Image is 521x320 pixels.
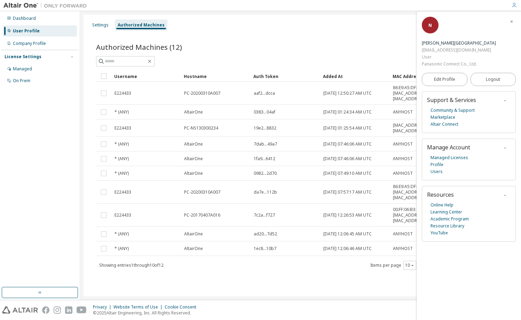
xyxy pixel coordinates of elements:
span: Items per page [370,261,416,270]
span: PC-20170407A016 [184,212,220,218]
span: ad20...7d52 [254,231,277,237]
span: Resources [427,191,454,198]
span: AltairOne [184,109,203,115]
a: Marketplace [431,114,455,121]
span: 00:FF:06:B3:7E:C8 , [MAC_ADDRESS] , [MAC_ADDRESS] [393,207,432,224]
a: Edit Profile [422,73,467,86]
a: Altair Connect [431,121,458,128]
span: * (ANY) [115,156,129,162]
div: MAC Addresses [393,71,432,82]
img: instagram.svg [54,306,61,314]
span: PC-NS130300234 [184,125,218,131]
a: Community & Support [431,107,475,114]
img: Altair One [3,2,90,9]
div: Cookie Consent [165,304,200,310]
a: Users [431,168,443,175]
span: 7c2a...f727 [254,212,275,218]
div: Username [114,71,178,82]
span: 86:E9:A5:DF:2D:CD , [MAC_ADDRESS] , [MAC_ADDRESS] [393,184,432,201]
span: E224433 [115,125,131,131]
div: Privacy [93,304,113,310]
span: [DATE] 12:26:53 AM UTC [323,212,372,218]
span: * (ANY) [115,231,129,237]
span: PC-20200310A007 [184,91,220,96]
div: Dashboard [13,16,36,21]
span: Manage Account [427,143,470,151]
span: N [428,22,432,28]
span: Showing entries 1 through 10 of 12 [99,262,164,268]
a: Resource Library [431,223,464,229]
span: PC-20200310A007 [184,189,220,195]
span: Edit Profile [434,77,455,82]
span: [DATE] 12:50:27 AM UTC [323,91,372,96]
span: E224433 [115,91,131,96]
span: 7dab...49a7 [254,141,277,147]
span: ANYHOST [393,231,413,237]
span: AltairOne [184,141,203,147]
a: Academic Program [431,216,469,223]
span: E224433 [115,212,131,218]
div: On Prem [13,78,30,84]
div: Authorized Machines [118,22,165,28]
span: aaf2...dcca [254,91,275,96]
span: ANYHOST [393,156,413,162]
span: [DATE] 01:25:54 AM UTC [323,125,372,131]
div: Noriko Ohwada [422,40,496,47]
div: Settings [92,22,109,28]
div: Added At [323,71,387,82]
span: * (ANY) [115,109,129,115]
span: * (ANY) [115,141,129,147]
img: altair_logo.svg [2,306,38,314]
a: Profile [431,161,443,168]
div: License Settings [5,54,41,60]
span: [DATE] 12:06:46 AM UTC [323,246,372,251]
span: * (ANY) [115,246,129,251]
span: ANYHOST [393,141,413,147]
span: AltairOne [184,231,203,237]
span: [DATE] 01:24:34 AM UTC [323,109,372,115]
span: [DATE] 07:49:10 AM UTC [323,171,372,176]
span: 86:E9:A5:DF:2D:CD , [MAC_ADDRESS] , [MAC_ADDRESS] [393,85,432,102]
a: Managed Licenses [431,154,468,161]
a: Online Help [431,202,453,209]
div: Website Terms of Use [113,304,165,310]
span: [DATE] 07:46:06 AM UTC [323,156,372,162]
span: 19e2...8832 [254,125,276,131]
div: User [422,54,496,61]
div: User Profile [13,28,40,34]
span: ANYHOST [393,109,413,115]
img: facebook.svg [42,306,49,314]
span: Support & Services [427,96,476,104]
span: Authorized Machines (12) [96,42,182,52]
span: AltairOne [184,171,203,176]
span: Logout [486,76,500,83]
button: Logout [471,73,516,86]
span: [DATE] 07:46:06 AM UTC [323,141,372,147]
div: Hostname [184,71,248,82]
span: 1fa9...6412 [254,156,275,162]
span: AltairOne [184,246,203,251]
span: [DATE] 12:06:45 AM UTC [323,231,372,237]
span: 0383...04af [254,109,275,115]
img: youtube.svg [77,306,87,314]
a: YouTube [431,229,448,236]
div: Managed [13,66,32,72]
span: 0982...2d70 [254,171,277,176]
span: E224433 [115,189,131,195]
span: da7e...112b [254,189,277,195]
span: * (ANY) [115,171,129,176]
span: [DATE] 07:57:17 AM UTC [323,189,372,195]
span: AltairOne [184,156,203,162]
div: [EMAIL_ADDRESS][DOMAIN_NAME] [422,47,496,54]
div: Panasonic Connect Co., Ltd. [422,61,496,68]
div: Auth Token [253,71,317,82]
div: Company Profile [13,41,46,46]
span: ANYHOST [393,246,413,251]
span: [MAC_ADDRESS] , [MAC_ADDRESS] [393,123,432,134]
p: © 2025 Altair Engineering, Inc. All Rights Reserved. [93,310,200,316]
span: 1ec8...10b7 [254,246,276,251]
button: 10 [405,263,415,268]
span: ANYHOST [393,171,413,176]
img: linkedin.svg [65,306,72,314]
a: Learning Center [431,209,462,216]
